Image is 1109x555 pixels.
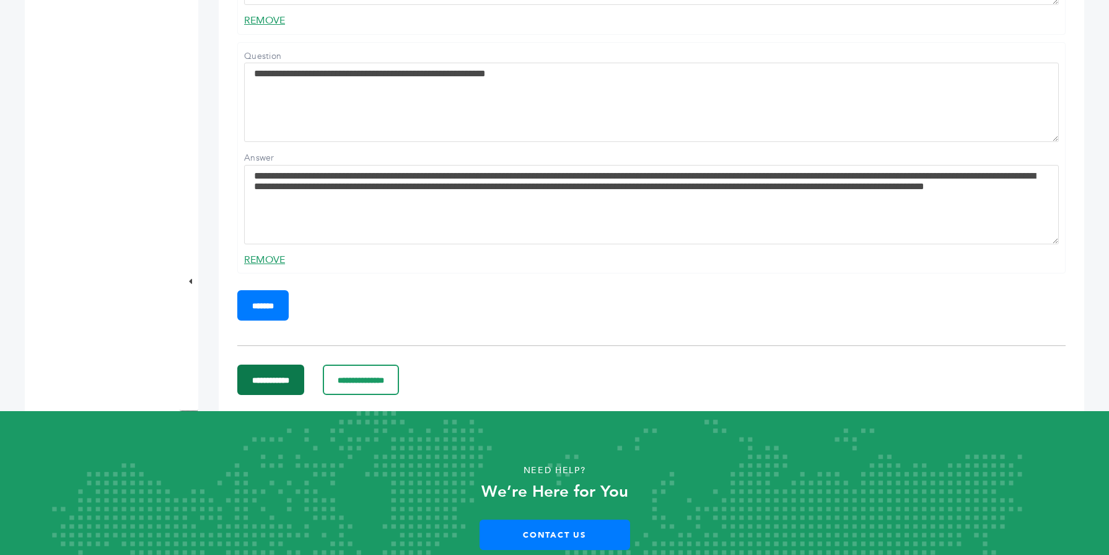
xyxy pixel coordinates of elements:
[244,253,285,267] a: REMOVE
[244,14,285,27] a: REMOVE
[56,461,1054,480] p: Need Help?
[481,481,628,503] strong: We’re Here for You
[480,520,630,550] a: Contact Us
[244,152,331,164] label: Answer
[244,50,331,63] label: Question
